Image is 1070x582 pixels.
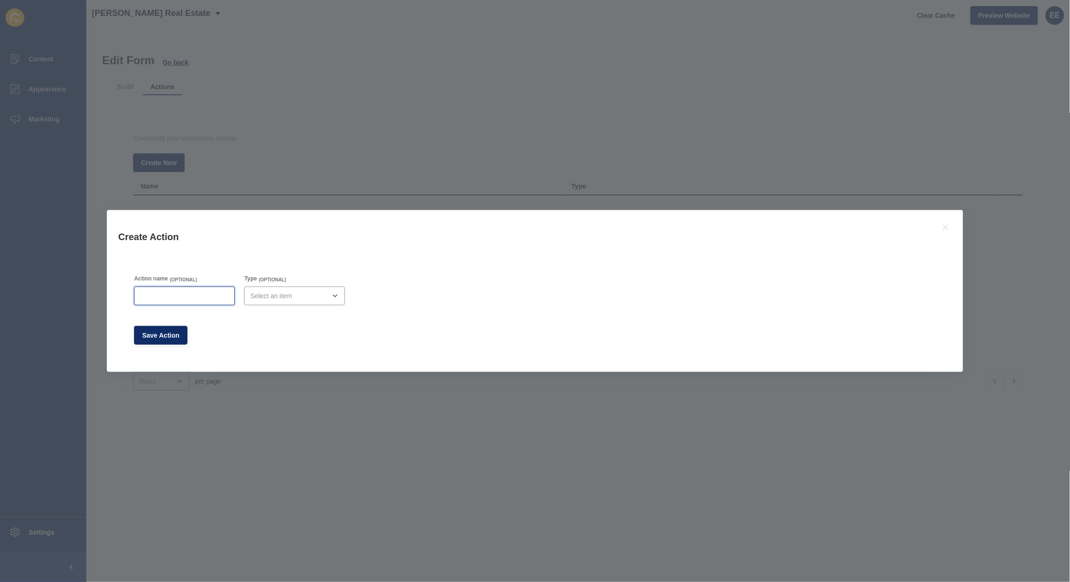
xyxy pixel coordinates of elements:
[134,326,187,345] button: Save Action
[118,231,928,243] h1: Create Action
[244,287,345,305] div: open menu
[244,275,257,282] label: Type
[134,275,168,282] label: Action name
[259,277,286,283] span: (OPTIONAL)
[170,277,197,283] span: (OPTIONAL)
[142,331,180,340] span: Save Action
